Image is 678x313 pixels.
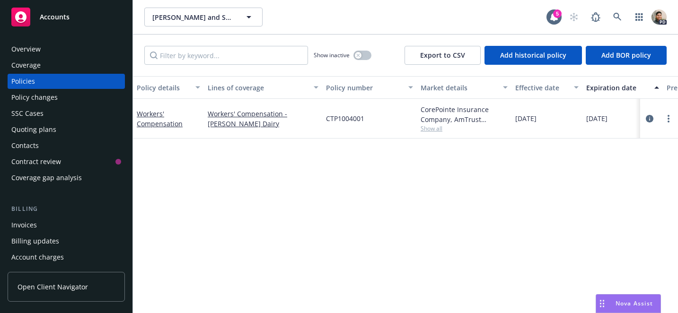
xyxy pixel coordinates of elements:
[204,76,322,99] button: Lines of coverage
[144,46,308,65] input: Filter by keyword...
[8,217,125,233] a: Invoices
[322,76,417,99] button: Policy number
[8,122,125,137] a: Quoting plans
[11,122,56,137] div: Quoting plans
[663,113,674,124] a: more
[8,42,125,57] a: Overview
[11,90,58,105] div: Policy changes
[417,76,511,99] button: Market details
[616,299,653,307] span: Nova Assist
[11,154,61,169] div: Contract review
[586,46,667,65] button: Add BOR policy
[596,294,661,313] button: Nova Assist
[8,234,125,249] a: Billing updates
[152,12,234,22] span: [PERSON_NAME] and Sons
[652,9,667,25] img: photo
[608,8,627,26] a: Search
[326,113,364,123] span: CTP1004001
[596,295,608,313] div: Drag to move
[8,154,125,169] a: Contract review
[40,13,70,21] span: Accounts
[8,204,125,214] div: Billing
[11,217,37,233] div: Invoices
[421,83,497,93] div: Market details
[208,83,308,93] div: Lines of coverage
[8,250,125,265] a: Account charges
[326,83,403,93] div: Policy number
[137,83,190,93] div: Policy details
[586,8,605,26] a: Report a Bug
[133,76,204,99] button: Policy details
[11,138,39,153] div: Contacts
[18,282,88,292] span: Open Client Navigator
[515,113,537,123] span: [DATE]
[11,74,35,89] div: Policies
[630,8,649,26] a: Switch app
[644,113,655,124] a: circleInformation
[553,9,562,18] div: 5
[421,104,508,124] div: CorePointe Insurance Company, AmTrust Financial Services, Risico Insurance Services, Inc.
[11,42,41,57] div: Overview
[11,250,64,265] div: Account charges
[421,124,508,132] span: Show all
[8,58,125,73] a: Coverage
[484,46,582,65] button: Add historical policy
[8,74,125,89] a: Policies
[582,76,663,99] button: Expiration date
[564,8,583,26] a: Start snowing
[11,170,82,185] div: Coverage gap analysis
[137,109,183,128] a: Workers' Compensation
[11,234,59,249] div: Billing updates
[11,58,41,73] div: Coverage
[586,113,608,123] span: [DATE]
[586,83,649,93] div: Expiration date
[405,46,481,65] button: Export to CSV
[515,83,568,93] div: Effective date
[8,138,125,153] a: Contacts
[208,109,318,129] a: Workers' Compensation - [PERSON_NAME] Dairy
[601,51,651,60] span: Add BOR policy
[8,90,125,105] a: Policy changes
[511,76,582,99] button: Effective date
[500,51,566,60] span: Add historical policy
[8,170,125,185] a: Coverage gap analysis
[8,106,125,121] a: SSC Cases
[11,106,44,121] div: SSC Cases
[144,8,263,26] button: [PERSON_NAME] and Sons
[314,51,350,59] span: Show inactive
[8,4,125,30] a: Accounts
[420,51,465,60] span: Export to CSV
